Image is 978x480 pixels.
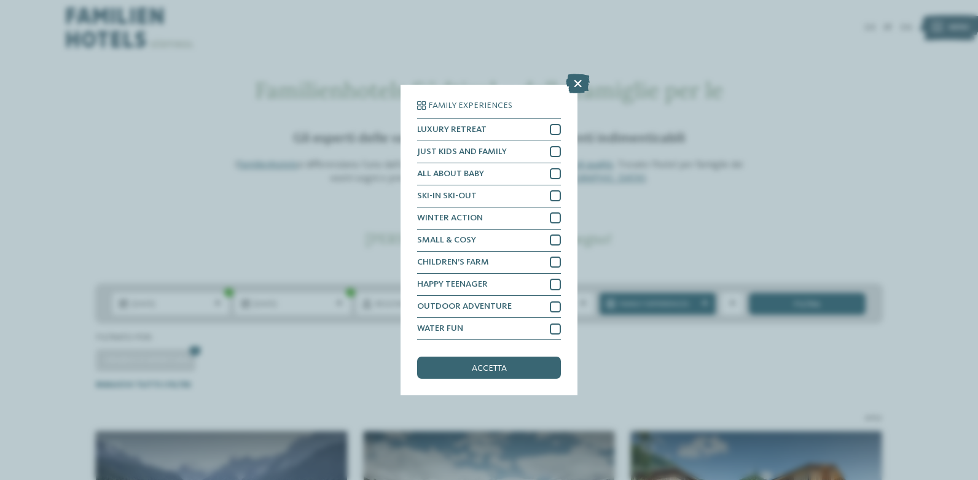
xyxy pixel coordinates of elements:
span: JUST KIDS AND FAMILY [417,147,507,156]
span: WATER FUN [417,324,463,333]
span: WINTER ACTION [417,214,483,222]
span: SMALL & COSY [417,236,476,244]
span: Family Experiences [428,101,512,110]
span: HAPPY TEENAGER [417,280,488,288]
span: OUTDOOR ADVENTURE [417,302,512,311]
span: CHILDREN’S FARM [417,258,489,266]
span: SKI-IN SKI-OUT [417,192,477,200]
span: LUXURY RETREAT [417,125,487,134]
span: accetta [472,364,507,373]
span: ALL ABOUT BABY [417,169,484,178]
